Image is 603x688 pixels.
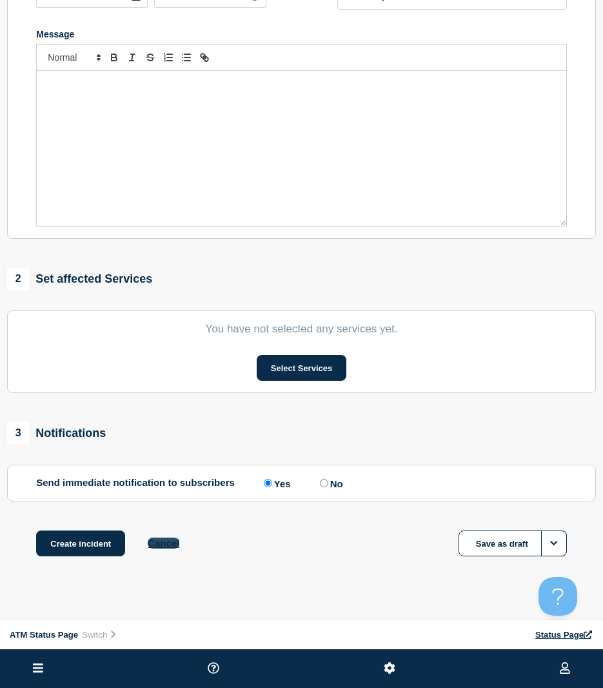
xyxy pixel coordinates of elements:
[7,268,29,290] span: 2
[36,531,125,556] button: Create incident
[535,630,593,640] a: Status Page
[148,538,179,549] button: Cancel
[459,531,567,556] button: Save as draft
[195,50,213,65] button: Toggle link
[7,268,152,290] div: Set affected Services
[7,422,29,444] span: 3
[78,629,121,640] button: Switch
[264,479,272,487] input: Yes
[105,50,123,65] button: Toggle bold text
[36,29,567,39] div: Message
[261,477,291,489] label: Yes
[141,50,159,65] button: Toggle strikethrough text
[36,477,567,489] div: Send immediate notification to subscribers
[159,50,177,65] button: Toggle ordered list
[42,50,105,65] span: Font size
[10,630,78,640] span: ATM Status Page
[36,477,235,489] p: Send immediate notification to subscribers
[541,531,567,556] button: Options
[37,71,566,226] div: Message
[177,50,195,65] button: Toggle bulleted list
[36,323,567,336] p: You have not selected any services yet.
[123,50,141,65] button: Toggle italic text
[257,355,346,381] button: Select Services
[317,477,343,489] label: No
[320,479,328,487] input: No
[7,422,106,444] div: Notifications
[539,577,577,616] iframe: Help Scout Beacon - Open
